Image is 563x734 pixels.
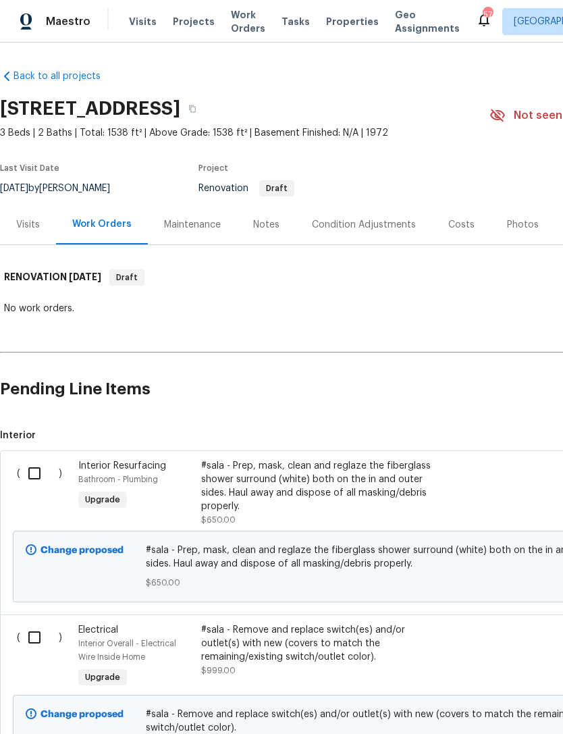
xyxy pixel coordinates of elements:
span: $999.00 [201,666,236,675]
button: Copy Address [180,97,205,121]
div: Visits [16,218,40,232]
div: Photos [507,218,539,232]
span: $650.00 [201,516,236,524]
div: Notes [253,218,279,232]
b: Change proposed [41,710,124,719]
span: Draft [261,184,293,192]
span: Geo Assignments [395,8,460,35]
div: Work Orders [72,217,132,231]
div: ( ) [13,619,74,695]
span: Work Orders [231,8,265,35]
div: Maintenance [164,218,221,232]
div: 57 [483,8,492,22]
div: #sala - Prep, mask, clean and reglaze the fiberglass shower surround (white) both on the in and o... [201,459,439,513]
b: Change proposed [41,546,124,555]
span: [DATE] [69,272,101,282]
span: Electrical [78,625,118,635]
span: Interior Overall - Electrical Wire Inside Home [78,639,176,661]
span: Tasks [281,17,310,26]
div: #sala - Remove and replace switch(es) and/or outlet(s) with new (covers to match the remaining/ex... [201,623,439,664]
span: Bathroom - Plumbing [78,475,158,483]
span: Renovation [198,184,294,193]
span: Visits [129,15,157,28]
div: ( ) [13,455,74,531]
span: Upgrade [80,671,126,684]
span: Interior Resurfacing [78,461,166,471]
span: Draft [111,271,143,284]
span: Projects [173,15,215,28]
h6: RENOVATION [4,269,101,286]
span: Maestro [46,15,90,28]
span: Properties [326,15,379,28]
div: Costs [448,218,475,232]
span: Upgrade [80,493,126,506]
span: Project [198,164,228,172]
div: Condition Adjustments [312,218,416,232]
